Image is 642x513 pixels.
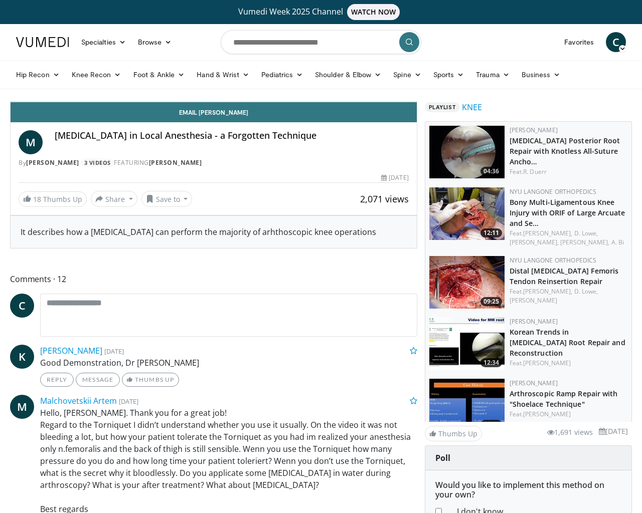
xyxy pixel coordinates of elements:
a: [PERSON_NAME] [40,345,102,356]
a: 3 Videos [81,158,114,167]
p: Good Demonstration, Dr [PERSON_NAME] [40,357,417,369]
a: Distal [MEDICAL_DATA] Femoris Tendon Reinsertion Repair [510,266,619,286]
a: Email [PERSON_NAME] [11,102,417,122]
img: 4075f120-8078-4b2a-8e9d-11b9ecb0890d.jpg.150x105_q85_crop-smart_upscale.jpg [429,256,505,309]
a: A. Bi [611,238,624,246]
button: Save to [141,191,193,207]
a: NYU Langone Orthopedics [510,187,597,196]
a: Hip Recon [10,65,66,85]
span: 12:34 [480,358,502,367]
div: It describes how a [MEDICAL_DATA] can perform the majority of arhthoscopic knee operations [21,226,407,238]
a: Korean Trends in [MEDICAL_DATA] Root Repair and Reconstruction [510,327,625,358]
h4: [MEDICAL_DATA] in Local Anesthesia - a Forgotten Technique [55,130,409,141]
a: [PERSON_NAME], [523,287,572,296]
a: C [10,294,34,318]
small: [DATE] [119,397,138,406]
span: 04:36 [480,167,502,176]
a: [PERSON_NAME] [26,158,79,167]
a: M [10,395,34,419]
a: NYU Langone Orthopedics [510,256,597,265]
a: K [10,345,34,369]
small: [DATE] [104,347,124,356]
img: c3abecf4-54e6-45a9-8dc0-d395efddd528.jpg.150x105_q85_crop-smart_upscale.jpg [429,187,505,240]
a: Specialties [75,32,132,52]
a: Malchovetskii Artem [40,395,117,406]
a: 10:51 [429,379,505,431]
a: 18 Thumbs Up [19,191,87,207]
a: Sports [427,65,470,85]
a: [PERSON_NAME] [510,126,558,134]
a: 09:25 [429,256,505,309]
a: Thumbs Up [425,426,482,441]
a: Favorites [558,32,600,52]
a: Thumbs Up [122,373,179,387]
div: Feat. [510,410,627,419]
div: Feat. [510,359,627,368]
div: [DATE] [381,173,408,182]
img: 82f01733-ef7d-4ce7-8005-5c7f6b28c860.150x105_q85_crop-smart_upscale.jpg [429,317,505,370]
span: WATCH NOW [347,4,400,20]
button: Share [91,191,137,207]
div: By FEATURING [19,158,409,167]
a: Hand & Wrist [191,65,255,85]
a: Bony Multi-Ligamentous Knee Injury with ORIF of Large Arcuate and Se… [510,197,625,228]
span: Playlist [425,102,460,112]
li: 1,691 views [547,427,593,438]
a: Vumedi Week 2025 ChannelWATCH NOW [18,4,624,20]
div: Feat. [510,229,627,247]
a: [PERSON_NAME] [149,158,202,167]
a: [PERSON_NAME], [560,238,609,246]
img: 37e67030-ce23-4c31-9344-e75ee6bbfd8f.150x105_q85_crop-smart_upscale.jpg [429,379,505,431]
a: Trauma [470,65,516,85]
div: Feat. [510,287,627,305]
a: KNEE [462,101,482,113]
span: 12:11 [480,228,502,237]
a: R. Duerr [523,167,547,176]
a: Knee Recon [66,65,127,85]
a: [PERSON_NAME] [510,379,558,387]
a: Foot & Ankle [127,65,191,85]
div: Feat. [510,167,627,176]
span: 18 [33,194,41,204]
a: 12:11 [429,187,505,240]
a: [MEDICAL_DATA] Posterior Root Repair with Knotless All-Suture Ancho… [510,136,620,166]
h6: Would you like to implement this method on your own? [435,480,621,499]
a: [PERSON_NAME] [510,317,558,326]
a: Arthroscopic Ramp Repair with "Shoelace Technique" [510,389,618,409]
a: D. Lowe, [574,287,598,296]
a: Reply [40,373,74,387]
img: 6d32978d-8572-4afc-b6df-18906a27eb7a.150x105_q85_crop-smart_upscale.jpg [429,126,505,178]
a: [PERSON_NAME], [523,229,572,237]
span: 2,071 views [360,193,409,205]
span: 09:25 [480,297,502,306]
input: Search topics, interventions [221,30,421,54]
a: [PERSON_NAME], [510,238,559,246]
span: 10:51 [480,420,502,429]
a: Message [76,373,120,387]
a: D. Lowe, [574,229,598,237]
li: [DATE] [599,426,628,437]
a: Browse [132,32,178,52]
a: C [606,32,626,52]
a: Business [516,65,567,85]
a: [PERSON_NAME] [510,296,557,305]
a: 12:34 [429,317,505,370]
a: 04:36 [429,126,505,178]
a: Spine [387,65,427,85]
a: [PERSON_NAME] [523,410,571,418]
a: Shoulder & Elbow [309,65,387,85]
img: VuMedi Logo [16,37,69,47]
a: Pediatrics [255,65,309,85]
strong: Poll [435,452,450,463]
a: M [19,130,43,154]
span: Comments 12 [10,273,417,286]
a: [PERSON_NAME] [523,359,571,367]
